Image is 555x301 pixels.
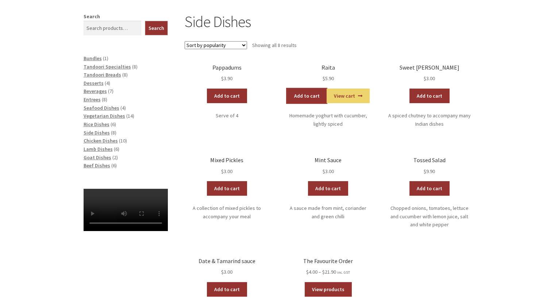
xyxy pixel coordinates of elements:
p: Chopped onions, tomatoes, lettuce and cucumber with lemon juice, salt and white pepper [387,204,471,229]
bdi: 3.00 [424,75,435,82]
a: Entrees [84,96,101,103]
a: Add to cart: “Mint Sauce” [308,181,348,196]
a: Beverages [84,88,107,94]
span: 2 [114,154,116,161]
span: $ [323,75,325,82]
a: Tossed Salad $9.90 [387,157,471,175]
a: Seafood Dishes [84,105,119,111]
bdi: 21.90 [322,269,336,275]
span: $ [322,269,325,275]
h2: Mixed Pickles [185,157,269,164]
span: – [319,269,321,275]
h2: Sweet [PERSON_NAME] [387,64,471,71]
p: A sauce made from mint, coriander and green chilli [286,204,370,220]
span: 4 [106,80,109,86]
span: 7 [109,88,112,94]
h2: Tossed Salad [387,157,471,164]
a: Mixed Pickles $3.00 [185,157,269,175]
a: Raita $5.90 [286,64,370,83]
a: Add to cart: “Date & Tamarind sauce” [207,282,247,297]
a: Bundles [84,55,102,62]
a: Add to cart: “Sweet Mango Chutney” [409,89,450,103]
bdi: 3.00 [221,168,232,175]
h2: Raita [286,64,370,71]
span: 8 [124,71,126,78]
span: $ [424,75,426,82]
a: Beef Dishes [84,162,110,169]
a: View products in the “The Favourite Order” group [305,282,352,297]
a: The Favourite Order inc. GST [286,258,370,276]
a: Desserts [84,80,104,86]
span: 6 [112,121,115,128]
span: 10 [120,137,126,144]
p: A spiced chutney to accompany many Indian dishes [387,112,471,128]
a: Add to cart: “Raita” [287,89,327,103]
small: inc. GST [337,270,350,275]
span: $ [424,168,426,175]
a: Tandoori Specialties [84,63,131,70]
span: $ [323,168,325,175]
a: Date & Tamarind sauce $3.00 [185,258,269,276]
a: Add to cart: “Tossed Salad” [409,181,450,196]
bdi: 5.90 [323,75,334,82]
p: Showing all 8 results [252,39,297,51]
a: Lamb Dishes [84,146,113,152]
select: Shop order [185,41,247,49]
span: 6 [115,146,118,152]
a: Goat Dishes [84,154,111,161]
span: 4 [122,105,124,111]
span: $ [221,75,224,82]
p: Homemade yoghurt with cucumber, lightly spiced [286,112,370,128]
p: A collection of mixed pickles to accompany your meal [185,204,269,220]
label: Search [84,13,100,20]
a: Rice Dishes [84,121,109,128]
h1: Side Dishes [185,12,471,31]
bdi: 3.00 [323,168,334,175]
a: View cart [327,89,369,103]
span: 1 [104,55,107,62]
a: Chicken Dishes [84,137,118,144]
span: 8 [134,63,136,70]
a: Tandoori Breads [84,71,121,78]
h2: Pappadums [185,64,269,71]
button: Search [145,21,168,35]
span: 6 [113,162,115,169]
a: Add to cart: “Mixed Pickles” [207,181,247,196]
h2: Date & Tamarind sauce [185,258,269,265]
a: Vegetarian Dishes [84,113,125,119]
a: Add to cart: “Pappadums” [207,89,247,103]
bdi: 4.00 [306,269,317,275]
span: $ [221,168,224,175]
span: 8 [103,96,106,103]
h2: The Favourite Order [286,258,370,265]
bdi: 3.90 [221,75,232,82]
p: Serve of 4 [185,112,269,120]
a: Mint Sauce $3.00 [286,157,370,175]
a: Sweet [PERSON_NAME] $3.00 [387,64,471,83]
span: $ [221,269,224,275]
span: 8 [112,129,115,136]
span: $ [306,269,309,275]
h2: Mint Sauce [286,157,370,164]
bdi: 3.00 [221,269,232,275]
span: 14 [128,113,133,119]
bdi: 9.90 [424,168,435,175]
a: Side Dishes [84,129,110,136]
a: Pappadums $3.90 [185,64,269,83]
input: Search products… [84,21,142,35]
